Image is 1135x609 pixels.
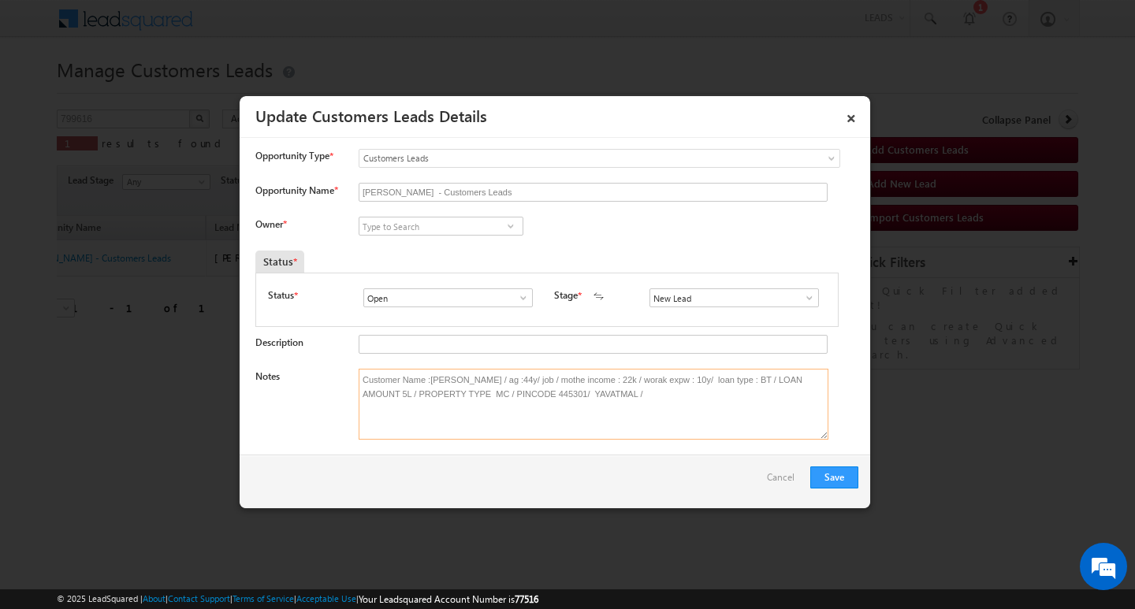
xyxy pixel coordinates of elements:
[168,593,230,603] a: Contact Support
[255,336,303,348] label: Description
[143,593,166,603] a: About
[767,466,802,496] a: Cancel
[795,290,815,306] a: Show All Items
[57,592,538,607] span: © 2025 LeadSquared | | | | |
[509,290,529,306] a: Show All Items
[259,8,296,46] div: Minimize live chat window
[501,218,520,234] a: Show All Items
[27,83,66,103] img: d_60004797649_company_0_60004797649
[810,466,858,488] button: Save
[255,218,286,230] label: Owner
[20,146,288,472] textarea: Type your message and hit 'Enter'
[359,151,776,165] span: Customers Leads
[359,593,538,605] span: Your Leadsquared Account Number is
[255,149,329,163] span: Opportunity Type
[233,593,294,603] a: Terms of Service
[255,251,304,273] div: Status
[296,593,356,603] a: Acceptable Use
[268,288,294,303] label: Status
[649,288,819,307] input: Type to Search
[359,217,523,236] input: Type to Search
[515,593,538,605] span: 77516
[838,102,865,129] a: ×
[82,83,265,103] div: Chat with us now
[214,485,286,507] em: Start Chat
[554,288,578,303] label: Stage
[255,184,337,196] label: Opportunity Name
[255,104,487,126] a: Update Customers Leads Details
[359,149,840,168] a: Customers Leads
[363,288,533,307] input: Type to Search
[255,370,280,382] label: Notes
